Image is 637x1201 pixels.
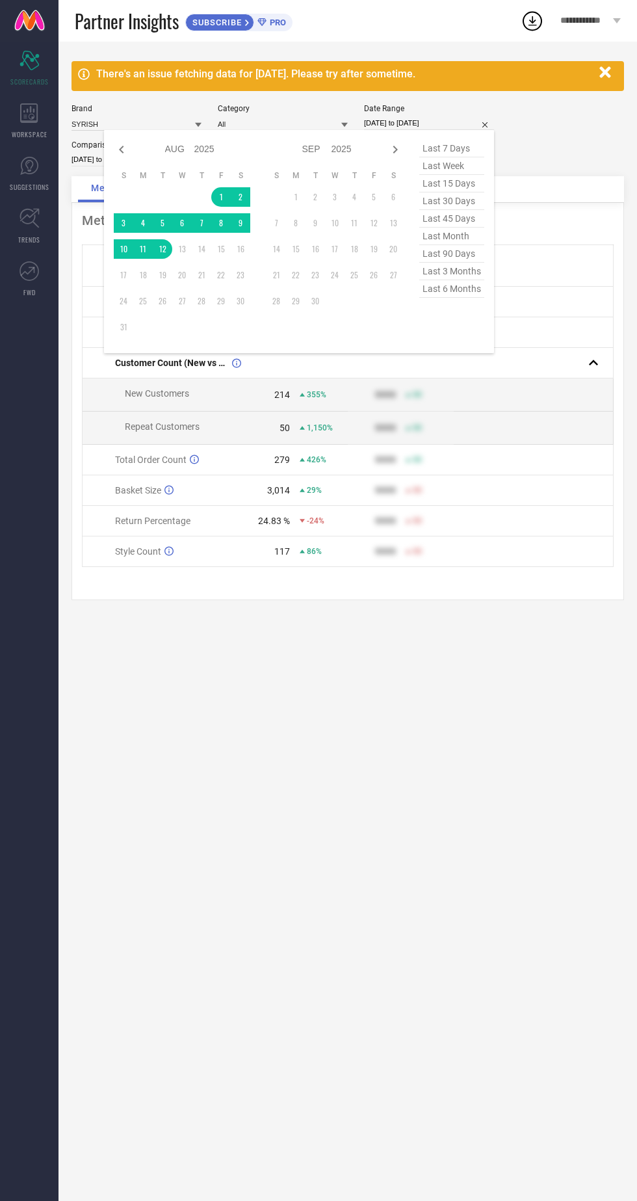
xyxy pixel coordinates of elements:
[419,175,484,192] span: last 15 days
[325,213,344,233] td: Wed Sep 10 2025
[172,239,192,259] td: Wed Aug 13 2025
[153,239,172,259] td: Tue Aug 12 2025
[344,265,364,285] td: Thu Sep 25 2025
[91,183,127,193] span: Metrics
[266,239,286,259] td: Sun Sep 14 2025
[10,77,49,86] span: SCORECARDS
[153,213,172,233] td: Tue Aug 05 2025
[419,280,484,298] span: last 6 months
[125,421,200,432] span: Repeat Customers
[419,140,484,157] span: last 7 days
[211,213,231,233] td: Fri Aug 08 2025
[279,423,290,433] div: 50
[286,265,305,285] td: Mon Sep 22 2025
[325,187,344,207] td: Wed Sep 03 2025
[192,291,211,311] td: Thu Aug 28 2025
[305,291,325,311] td: Tue Sep 30 2025
[266,265,286,285] td: Sun Sep 21 2025
[258,516,290,526] div: 24.83 %
[114,317,133,337] td: Sun Aug 31 2025
[419,228,484,245] span: last month
[286,170,305,181] th: Monday
[413,390,422,399] span: 50
[71,153,201,166] input: Select comparison period
[413,516,422,525] span: 50
[192,265,211,285] td: Thu Aug 21 2025
[231,265,250,285] td: Sat Aug 23 2025
[192,239,211,259] td: Thu Aug 14 2025
[383,265,403,285] td: Sat Sep 27 2025
[307,455,326,464] span: 426%
[305,187,325,207] td: Tue Sep 02 2025
[115,485,161,495] span: Basket Size
[211,170,231,181] th: Friday
[307,390,326,399] span: 355%
[286,239,305,259] td: Mon Sep 15 2025
[218,104,348,113] div: Category
[305,170,325,181] th: Tuesday
[413,547,422,556] span: 50
[325,170,344,181] th: Wednesday
[192,213,211,233] td: Thu Aug 07 2025
[266,213,286,233] td: Sun Sep 07 2025
[75,8,179,34] span: Partner Insights
[307,486,322,495] span: 29%
[419,210,484,228] span: last 45 days
[114,213,133,233] td: Sun Aug 03 2025
[286,291,305,311] td: Mon Sep 29 2025
[172,213,192,233] td: Wed Aug 06 2025
[364,265,383,285] td: Fri Sep 26 2025
[344,239,364,259] td: Thu Sep 18 2025
[231,213,250,233] td: Sat Aug 09 2025
[364,239,383,259] td: Fri Sep 19 2025
[211,239,231,259] td: Fri Aug 15 2025
[12,129,47,139] span: WORKSPACE
[266,170,286,181] th: Sunday
[153,170,172,181] th: Tuesday
[344,170,364,181] th: Thursday
[375,485,396,495] div: 9999
[307,547,322,556] span: 86%
[364,116,494,130] input: Select date range
[125,388,189,399] span: New Customers
[364,104,494,113] div: Date Range
[375,455,396,465] div: 9999
[286,213,305,233] td: Mon Sep 08 2025
[305,265,325,285] td: Tue Sep 23 2025
[375,546,396,557] div: 9999
[383,170,403,181] th: Saturday
[231,170,250,181] th: Saturday
[153,291,172,311] td: Tue Aug 26 2025
[114,239,133,259] td: Sun Aug 10 2025
[186,18,245,27] span: SUBSCRIBE
[307,423,333,432] span: 1,150%
[133,239,153,259] td: Mon Aug 11 2025
[185,10,292,31] a: SUBSCRIBEPRO
[133,213,153,233] td: Mon Aug 04 2025
[364,213,383,233] td: Fri Sep 12 2025
[286,187,305,207] td: Mon Sep 01 2025
[375,389,396,400] div: 9999
[419,263,484,280] span: last 3 months
[267,485,290,495] div: 3,014
[364,170,383,181] th: Friday
[172,265,192,285] td: Wed Aug 20 2025
[211,265,231,285] td: Fri Aug 22 2025
[419,245,484,263] span: last 90 days
[231,187,250,207] td: Sat Aug 02 2025
[266,18,286,27] span: PRO
[133,170,153,181] th: Monday
[133,265,153,285] td: Mon Aug 18 2025
[71,104,201,113] div: Brand
[383,239,403,259] td: Sat Sep 20 2025
[192,170,211,181] th: Thursday
[413,423,422,432] span: 50
[114,265,133,285] td: Sun Aug 17 2025
[274,546,290,557] div: 117
[521,9,544,33] div: Open download list
[375,516,396,526] div: 9999
[153,265,172,285] td: Tue Aug 19 2025
[307,516,324,525] span: -24%
[375,423,396,433] div: 9999
[364,187,383,207] td: Fri Sep 05 2025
